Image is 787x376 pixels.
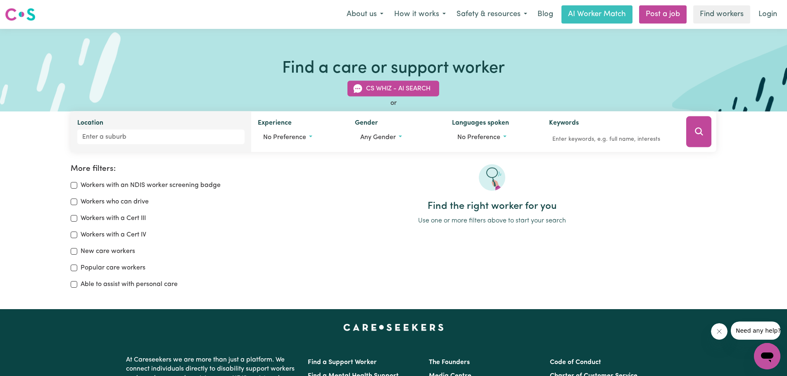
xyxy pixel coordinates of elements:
[754,343,780,369] iframe: Button to launch messaging window
[639,5,687,24] a: Post a job
[258,118,292,130] label: Experience
[341,6,389,23] button: About us
[731,322,780,340] iframe: Message from company
[533,5,558,24] a: Blog
[686,116,711,147] button: Search
[282,59,505,78] h1: Find a care or support worker
[267,216,716,226] p: Use one or more filters above to start your search
[754,5,782,24] a: Login
[81,213,146,223] label: Workers with a Cert III
[81,246,135,256] label: New care workers
[549,118,579,130] label: Keywords
[550,359,601,366] a: Code of Conduct
[429,359,470,366] a: The Founders
[5,6,50,12] span: Need any help?
[355,118,378,130] label: Gender
[561,5,632,24] a: AI Worker Match
[355,130,439,145] button: Worker gender preference
[451,6,533,23] button: Safety & resources
[81,230,146,240] label: Workers with a Cert IV
[81,279,178,289] label: Able to assist with personal care
[389,6,451,23] button: How it works
[347,81,439,97] button: CS Whiz - AI Search
[549,133,675,146] input: Enter keywords, e.g. full name, interests
[81,263,145,273] label: Popular care workers
[452,118,509,130] label: Languages spoken
[81,180,221,190] label: Workers with an NDIS worker screening badge
[360,134,396,141] span: Any gender
[457,134,500,141] span: No preference
[343,324,444,331] a: Careseekers home page
[711,323,728,340] iframe: Close message
[71,164,257,174] h2: More filters:
[5,5,36,24] a: Careseekers logo
[263,134,306,141] span: No preference
[77,130,245,144] input: Enter a suburb
[81,197,149,207] label: Workers who can drive
[267,201,716,213] h2: Find the right worker for you
[258,130,342,145] button: Worker experience options
[693,5,750,24] a: Find workers
[5,7,36,22] img: Careseekers logo
[71,98,717,108] div: or
[452,130,536,145] button: Worker language preferences
[308,359,377,366] a: Find a Support Worker
[77,118,103,130] label: Location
